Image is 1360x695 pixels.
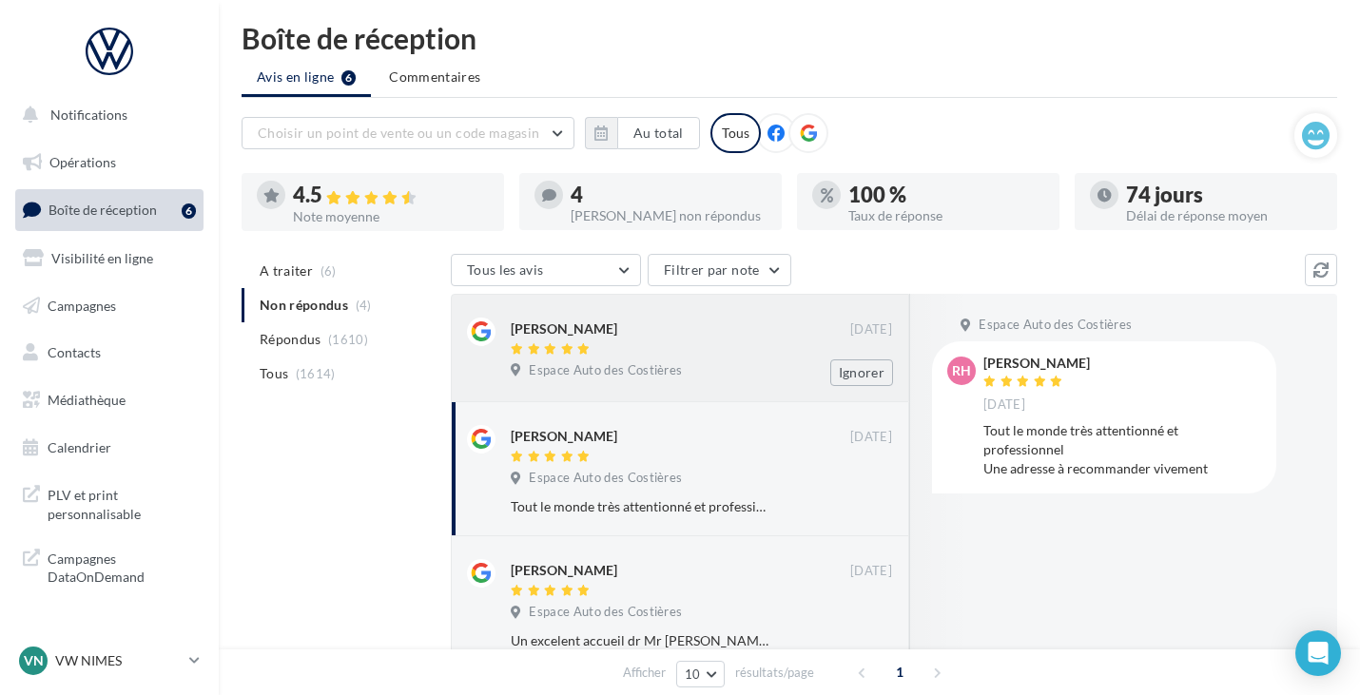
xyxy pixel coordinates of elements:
div: [PERSON_NAME] [511,319,617,338]
button: Au total [585,117,700,149]
span: [DATE] [850,429,892,446]
div: [PERSON_NAME] non répondus [571,209,767,222]
span: [DATE] [850,563,892,580]
div: [PERSON_NAME] [983,357,1090,370]
button: Filtrer par note [648,254,791,286]
a: Médiathèque [11,380,207,420]
div: Tous [710,113,761,153]
span: 10 [685,666,701,682]
span: Espace Auto des Costières [529,470,682,487]
button: Ignorer [830,359,893,386]
div: Tout le monde très attentionné et professionnel Une adresse à recommander vivement [511,497,768,516]
div: Note moyenne [293,210,489,223]
span: (1610) [328,332,368,347]
span: PLV et print personnalisable [48,482,196,523]
div: Délai de réponse moyen [1126,209,1322,222]
span: résultats/page [735,664,814,682]
div: 4 [571,184,767,205]
div: [PERSON_NAME] [511,427,617,446]
span: Tous les avis [467,261,544,278]
a: Opérations [11,143,207,183]
a: VN VW NIMES [15,643,204,679]
span: 1 [884,657,915,687]
div: 6 [182,203,196,219]
span: Choisir un point de vente ou un code magasin [258,125,539,141]
span: Tous [260,364,288,383]
span: Médiathèque [48,392,126,408]
div: 100 % [848,184,1044,205]
span: Espace Auto des Costières [529,362,682,379]
span: Répondus [260,330,321,349]
a: Calendrier [11,428,207,468]
span: Boîte de réception [49,202,157,218]
div: Open Intercom Messenger [1295,630,1341,676]
span: Espace Auto des Costières [529,604,682,621]
div: [PERSON_NAME] [511,561,617,580]
div: Tout le monde très attentionné et professionnel Une adresse à recommander vivement [983,421,1261,478]
span: Campagnes [48,297,116,313]
div: 4.5 [293,184,489,206]
a: Campagnes DataOnDemand [11,538,207,594]
p: VW NIMES [55,651,182,670]
span: Calendrier [48,439,111,455]
span: VN [24,651,44,670]
span: Contacts [48,344,101,360]
div: Un excelent accueil dr Mr [PERSON_NAME] [511,631,768,650]
span: A traiter [260,261,313,280]
span: Commentaires [389,68,480,87]
a: Campagnes [11,286,207,326]
a: Visibilité en ligne [11,239,207,279]
span: Espace Auto des Costières [979,317,1132,334]
button: Tous les avis [451,254,641,286]
span: [DATE] [983,396,1025,414]
span: Opérations [49,154,116,170]
div: Boîte de réception [242,24,1337,52]
button: Au total [617,117,700,149]
a: Boîte de réception6 [11,189,207,230]
button: Notifications [11,95,200,135]
div: Taux de réponse [848,209,1044,222]
span: Visibilité en ligne [51,250,153,266]
span: (1614) [296,366,336,381]
a: Contacts [11,333,207,373]
button: Choisir un point de vente ou un code magasin [242,117,574,149]
span: rh [952,361,971,380]
span: Notifications [50,106,127,123]
button: 10 [676,661,725,687]
span: Afficher [623,664,666,682]
span: (6) [321,263,337,279]
span: [DATE] [850,321,892,338]
div: 74 jours [1126,184,1322,205]
a: PLV et print personnalisable [11,474,207,531]
span: Campagnes DataOnDemand [48,546,196,587]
